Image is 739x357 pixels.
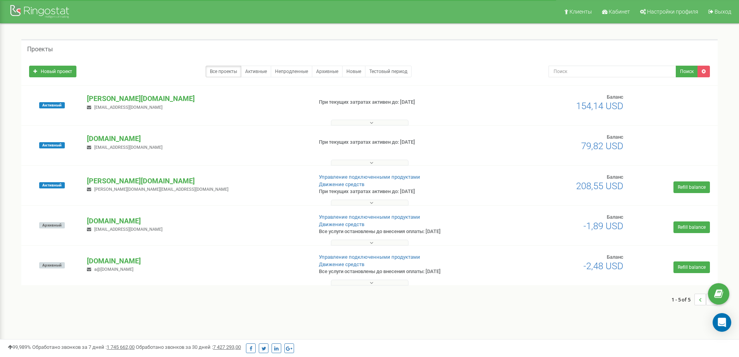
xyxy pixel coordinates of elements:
[583,221,623,232] span: -1,89 USD
[107,344,135,350] u: 1 745 662,00
[241,66,271,77] a: Активные
[607,254,623,260] span: Баланс
[39,262,65,268] span: Архивный
[319,99,480,106] p: При текущих затратах активен до: [DATE]
[94,187,228,192] span: [PERSON_NAME][DOMAIN_NAME][EMAIL_ADDRESS][DOMAIN_NAME]
[319,221,364,227] a: Движение средств
[549,66,676,77] input: Поиск
[576,101,623,111] span: 154,14 USD
[583,261,623,272] span: -2,48 USD
[136,344,241,350] span: Обработано звонков за 30 дней :
[10,3,72,21] img: Ringostat Logo
[8,344,31,350] span: 99,989%
[206,66,241,77] a: Все проекты
[673,221,710,233] a: Refill balance
[319,254,420,260] a: Управление подключенными продуктами
[94,105,163,110] span: [EMAIL_ADDRESS][DOMAIN_NAME]
[673,181,710,193] a: Refill balance
[27,46,53,53] h5: Проекты
[607,174,623,180] span: Баланс
[607,134,623,140] span: Баланс
[39,142,65,148] span: Активный
[94,227,163,232] span: [EMAIL_ADDRESS][DOMAIN_NAME]
[576,181,623,192] span: 208,55 USD
[607,214,623,220] span: Баланс
[342,66,365,77] a: Новые
[319,174,420,180] a: Управление подключенными продуктами
[672,294,694,305] span: 1 - 5 of 5
[676,66,698,77] button: Поиск
[87,216,306,226] p: [DOMAIN_NAME]
[87,176,306,186] p: [PERSON_NAME][DOMAIN_NAME]
[319,228,480,235] p: Все услуги остановлены до внесения оплаты: [DATE]
[213,344,241,350] u: 7 427 293,00
[271,66,312,77] a: Непродленные
[319,214,420,220] a: Управление подключенными продуктами
[94,267,133,272] span: a@[DOMAIN_NAME]
[319,261,364,267] a: Движение средств
[713,313,731,332] div: Open Intercom Messenger
[87,94,306,104] p: [PERSON_NAME][DOMAIN_NAME]
[87,256,306,266] p: [DOMAIN_NAME]
[39,102,65,108] span: Активный
[87,134,306,144] p: [DOMAIN_NAME]
[29,66,76,77] a: Новый проект
[319,181,364,187] a: Движение средств
[673,261,710,273] a: Refill balance
[32,344,135,350] span: Обработано звонков за 7 дней :
[672,286,718,313] nav: ...
[312,66,343,77] a: Архивные
[609,9,630,15] span: Кабинет
[365,66,412,77] a: Тестовый период
[569,9,592,15] span: Клиенты
[94,145,163,150] span: [EMAIL_ADDRESS][DOMAIN_NAME]
[581,141,623,152] span: 79,82 USD
[715,9,731,15] span: Выход
[319,139,480,146] p: При текущих затратах активен до: [DATE]
[319,188,480,195] p: При текущих затратах активен до: [DATE]
[647,9,698,15] span: Настройки профиля
[607,94,623,100] span: Баланс
[39,222,65,228] span: Архивный
[319,268,480,275] p: Все услуги остановлены до внесения оплаты: [DATE]
[39,182,65,188] span: Активный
